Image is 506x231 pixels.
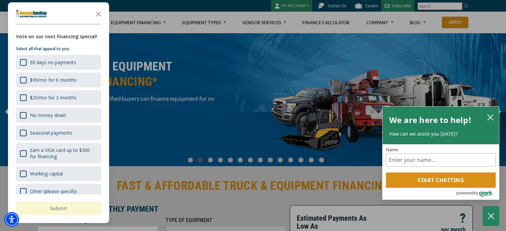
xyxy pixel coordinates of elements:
div: 90 days no payments [16,55,101,70]
div: Accessibility Menu [4,212,19,227]
div: $99/mo for 6 months [30,77,77,83]
div: Seasonal payments [30,130,72,136]
div: Earn a VISA card up to $300 for financing [16,143,101,164]
p: How can we assist you [DATE]? [389,131,492,137]
button: Submit [16,202,101,215]
div: Earn a VISA card up to $300 for financing [30,147,97,160]
div: $99/mo for 6 months [16,72,101,87]
div: $25/mo for 3 months [16,90,101,105]
h2: We are here to help! [389,113,471,127]
div: olark chatbox [382,106,499,200]
div: Working capital [30,171,63,177]
input: Name [386,153,496,167]
label: Name [386,148,496,152]
button: Close Chatbox [483,206,499,226]
span: powered [456,189,473,197]
button: close chatbox [485,112,496,122]
a: Powered by Olark - open in a new tab [456,188,499,199]
div: Vote on our next financing special! [16,33,101,40]
p: Select all that appeal to you: [16,46,101,52]
div: Other (please specify) [30,188,77,194]
div: Other (please specify) [16,184,101,199]
div: Seasonal payments [16,125,101,140]
button: Start chatting [386,173,496,188]
div: Survey [8,2,109,223]
div: 90 days no payments [30,59,76,65]
div: $25/mo for 3 months [30,94,77,101]
img: Company logo [16,10,47,18]
div: No money down [16,108,101,123]
div: No money down [30,112,66,118]
div: Working capital [16,166,101,181]
button: Close the survey [92,7,105,20]
span: by [474,189,478,197]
